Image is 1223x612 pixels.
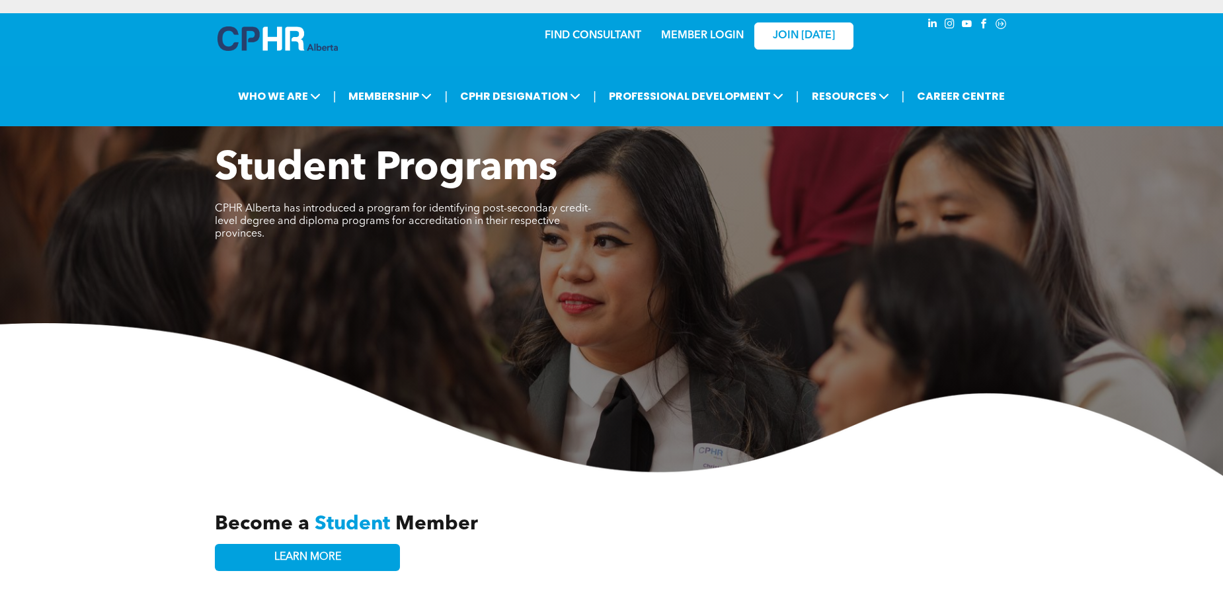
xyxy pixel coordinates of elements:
span: MEMBERSHIP [344,84,436,108]
span: LEARN MORE [274,551,341,564]
span: WHO WE ARE [234,84,325,108]
li: | [902,83,905,110]
a: LEARN MORE [215,544,400,571]
a: linkedin [925,17,939,34]
span: CPHR Alberta has introduced a program for identifying post-secondary credit-level degree and dipl... [215,204,591,239]
a: CAREER CENTRE [913,84,1009,108]
span: Become a [215,514,309,534]
span: RESOURCES [808,84,893,108]
a: FIND CONSULTANT [545,30,641,41]
a: instagram [942,17,957,34]
li: | [444,83,448,110]
a: youtube [959,17,974,34]
li: | [593,83,596,110]
span: JOIN [DATE] [773,30,835,42]
span: Student [315,514,390,534]
span: Student Programs [215,149,557,189]
li: | [333,83,336,110]
a: facebook [976,17,991,34]
a: Social network [994,17,1008,34]
a: JOIN [DATE] [754,22,853,50]
li: | [796,83,799,110]
a: MEMBER LOGIN [661,30,744,41]
span: CPHR DESIGNATION [456,84,584,108]
img: A blue and white logo for cp alberta [217,26,338,51]
span: Member [395,514,478,534]
span: PROFESSIONAL DEVELOPMENT [605,84,787,108]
